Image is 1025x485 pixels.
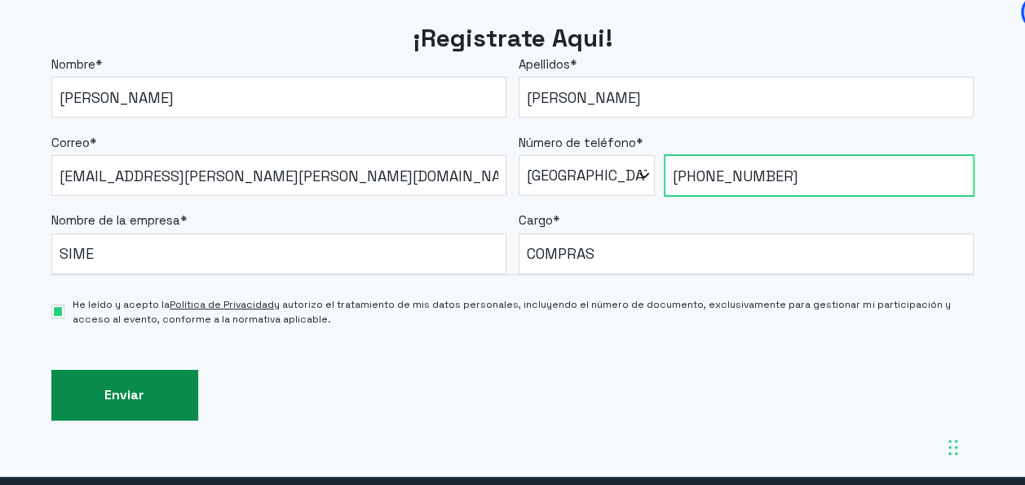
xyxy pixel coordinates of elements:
[519,56,570,72] span: Apellidos
[51,370,198,421] input: Enviar
[51,56,95,72] span: Nombre
[731,276,1025,485] iframe: Chat Widget
[73,297,974,327] span: He leído y acepto la y autorizo el tratamiento de mis datos personales, incluyendo el número de d...
[948,423,958,472] div: Arrastrar
[731,276,1025,485] div: Widget de chat
[51,212,180,228] span: Nombre de la empresa
[51,305,64,318] input: He leído y acepto laPolítica de Privacidady autorizo el tratamiento de mis datos personales, incl...
[519,135,636,150] span: Número de teléfono
[51,135,90,150] span: Correo
[51,22,974,56] h2: ¡Registrate Aqui!
[519,212,553,228] span: Cargo
[170,298,274,311] a: Política de Privacidad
